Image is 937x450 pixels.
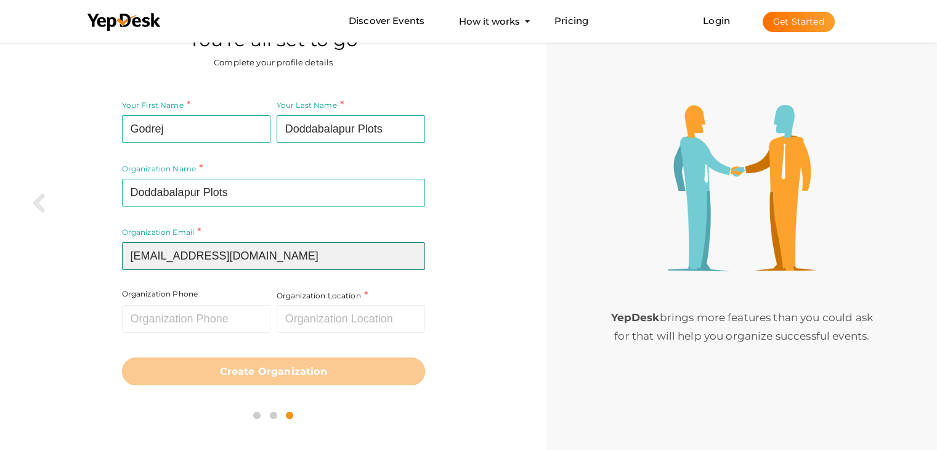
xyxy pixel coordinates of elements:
[349,10,424,33] a: Discover Events
[455,10,524,33] button: How it works
[122,242,425,270] input: your Organization Email
[554,10,588,33] a: Pricing
[277,98,344,112] label: Your Last Name
[122,288,198,299] label: Organization Phone
[122,305,270,333] input: Organization Phone
[277,305,425,333] input: Organization Location
[214,57,333,68] label: Complete your profile details
[763,12,835,32] button: Get Started
[122,179,425,207] input: Your Organization Name
[220,366,327,377] b: Create Organization
[122,115,270,143] input: Your First Name
[122,358,425,385] button: Create Organization
[277,115,425,143] input: Your Last Name
[668,105,816,271] img: step3-illustration.png
[703,15,730,27] a: Login
[122,162,203,176] label: Organization Name
[610,311,872,342] span: brings more features than you could ask for that will help you organize successful events.
[122,225,201,239] label: Organization Email
[122,98,190,112] label: Your First Name
[610,311,659,324] b: YepDesk
[277,288,368,303] label: Organization Location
